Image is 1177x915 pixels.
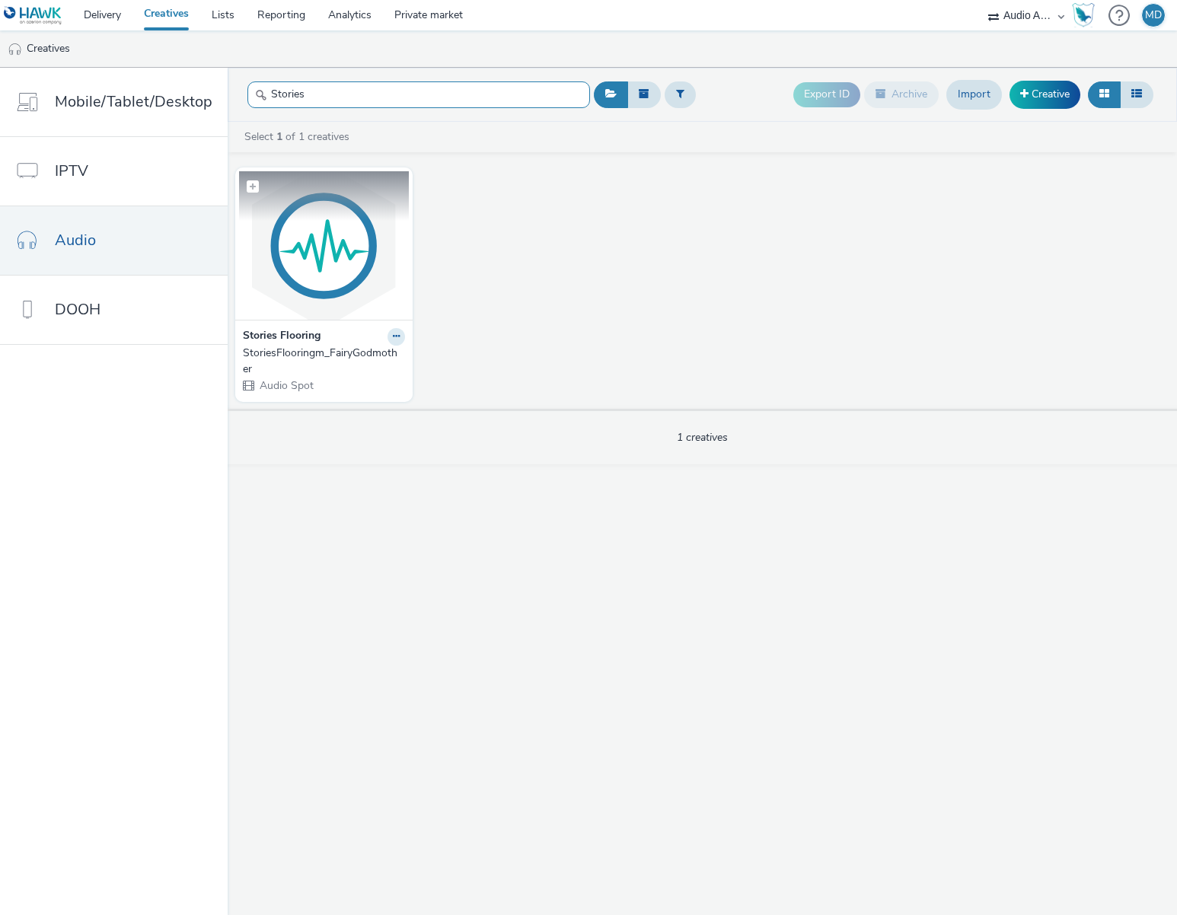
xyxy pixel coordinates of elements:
[55,91,212,113] span: Mobile/Tablet/Desktop
[8,42,23,57] img: audio
[55,229,96,251] span: Audio
[243,346,399,377] div: StoriesFlooringm_FairyGodmother
[55,160,88,182] span: IPTV
[55,298,100,320] span: DOOH
[677,430,728,445] span: 1 creatives
[1072,3,1095,27] img: Hawk Academy
[793,82,860,107] button: Export ID
[239,171,409,320] img: StoriesFlooringm_FairyGodmother visual
[4,6,62,25] img: undefined Logo
[243,129,356,144] a: Select of 1 creatives
[243,328,321,346] strong: Stories Flooring
[864,81,939,107] button: Archive
[1088,81,1121,107] button: Grid
[243,346,405,377] a: StoriesFlooringm_FairyGodmother
[1072,3,1101,27] a: Hawk Academy
[1010,81,1080,108] a: Creative
[258,378,314,393] span: Audio Spot
[1120,81,1153,107] button: Table
[946,80,1002,109] a: Import
[247,81,590,108] input: Search...
[1145,4,1162,27] div: MD
[276,129,282,144] strong: 1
